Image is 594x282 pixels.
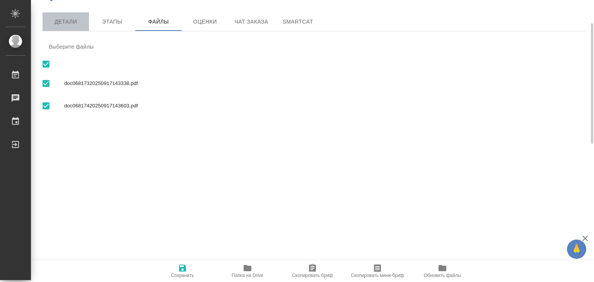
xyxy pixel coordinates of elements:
span: Файлы [140,17,177,27]
span: Детали [47,17,84,27]
span: Оценки [186,17,224,27]
span: doc06817320250917143338.pdf [64,80,579,87]
span: 🙏 [570,241,583,257]
div: Выберите файлы [43,37,585,56]
div: doc06817320250917143338.pdf [43,72,585,95]
button: 🙏 [567,240,586,259]
span: Выбрать все вложенные папки [38,75,54,92]
span: SmartCat [279,17,316,27]
span: Этапы [94,17,131,27]
span: Чат заказа [233,17,270,27]
div: doc06817420250917143603.pdf [43,95,585,117]
span: Выбрать все вложенные папки [38,98,54,114]
span: doc06817420250917143603.pdf [64,102,579,110]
